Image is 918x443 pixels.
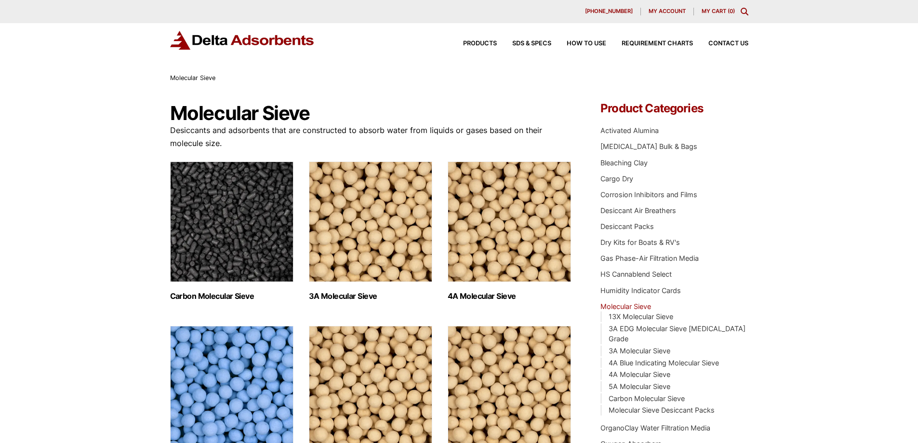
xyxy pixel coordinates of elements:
[448,292,571,301] h2: 4A Molecular Sieve
[170,74,215,81] span: Molecular Sieve
[170,103,572,124] h1: Molecular Sieve
[641,8,694,15] a: My account
[600,126,659,134] a: Activated Alumina
[609,406,715,414] a: Molecular Sieve Desiccant Packs
[730,8,733,14] span: 0
[609,394,685,403] a: Carbon Molecular Sieve
[512,40,551,47] span: SDS & SPECS
[708,40,748,47] span: Contact Us
[649,9,686,14] span: My account
[170,124,572,150] p: Desiccants and adsorbents that are constructed to absorb water from liquids or gases based on the...
[600,190,697,199] a: Corrosion Inhibitors and Films
[600,175,633,183] a: Cargo Dry
[741,8,748,15] div: Toggle Modal Content
[448,161,571,301] a: Visit product category 4A Molecular Sieve
[600,159,648,167] a: Bleaching Clay
[606,40,693,47] a: Requirement Charts
[600,103,748,114] h4: Product Categories
[448,40,497,47] a: Products
[170,161,293,282] img: Carbon Molecular Sieve
[600,238,680,246] a: Dry Kits for Boats & RV's
[609,324,745,343] a: 3A EDG Molecular Sieve [MEDICAL_DATA] Grade
[609,347,670,355] a: 3A Molecular Sieve
[609,359,719,367] a: 4A Blue Indicating Molecular Sieve
[600,254,699,262] a: Gas Phase-Air Filtration Media
[170,31,315,50] img: Delta Adsorbents
[622,40,693,47] span: Requirement Charts
[600,142,697,150] a: [MEDICAL_DATA] Bulk & Bags
[600,286,681,295] a: Humidity Indicator Cards
[309,292,432,301] h2: 3A Molecular Sieve
[600,270,672,278] a: HS Cannablend Select
[448,161,571,282] img: 4A Molecular Sieve
[567,40,606,47] span: How to Use
[309,161,432,282] img: 3A Molecular Sieve
[497,40,551,47] a: SDS & SPECS
[600,302,651,310] a: Molecular Sieve
[600,222,654,230] a: Desiccant Packs
[609,370,670,378] a: 4A Molecular Sieve
[577,8,641,15] a: [PHONE_NUMBER]
[551,40,606,47] a: How to Use
[170,161,293,301] a: Visit product category Carbon Molecular Sieve
[600,206,676,215] a: Desiccant Air Breathers
[170,292,293,301] h2: Carbon Molecular Sieve
[609,382,670,390] a: 5A Molecular Sieve
[585,9,633,14] span: [PHONE_NUMBER]
[600,424,710,432] a: OrganoClay Water Filtration Media
[702,8,735,14] a: My Cart (0)
[463,40,497,47] span: Products
[609,312,673,321] a: 13X Molecular Sieve
[693,40,748,47] a: Contact Us
[309,161,432,301] a: Visit product category 3A Molecular Sieve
